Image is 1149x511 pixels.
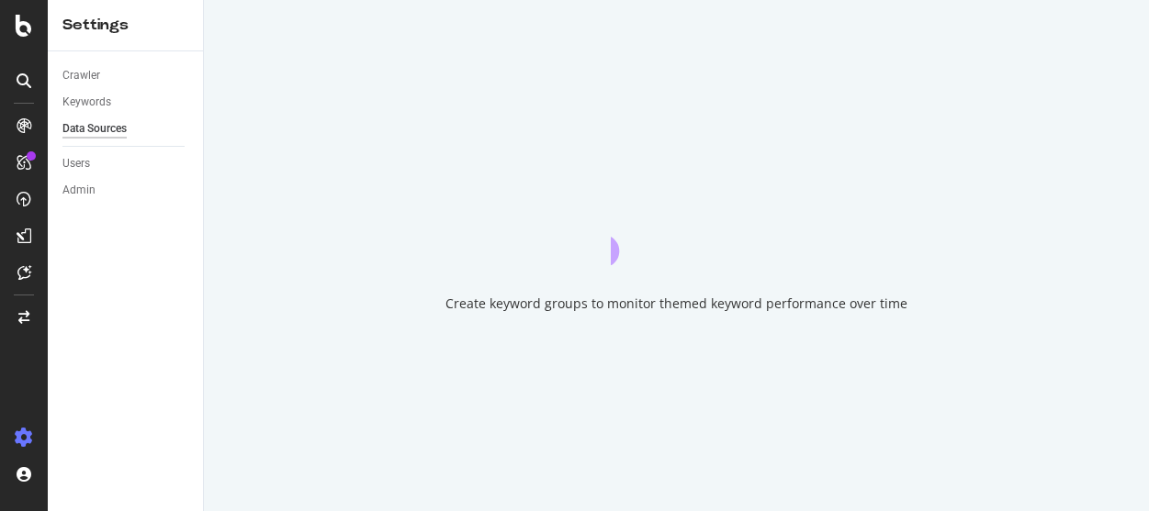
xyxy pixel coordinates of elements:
[62,181,96,200] div: Admin
[611,199,743,265] div: animation
[62,119,190,139] a: Data Sources
[62,154,90,173] div: Users
[62,154,190,173] a: Users
[62,66,190,85] a: Crawler
[445,294,907,313] div: Create keyword groups to monitor themed keyword performance over time
[62,15,188,36] div: Settings
[62,93,111,112] div: Keywords
[62,119,127,139] div: Data Sources
[62,181,190,200] a: Admin
[62,93,190,112] a: Keywords
[62,66,100,85] div: Crawler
